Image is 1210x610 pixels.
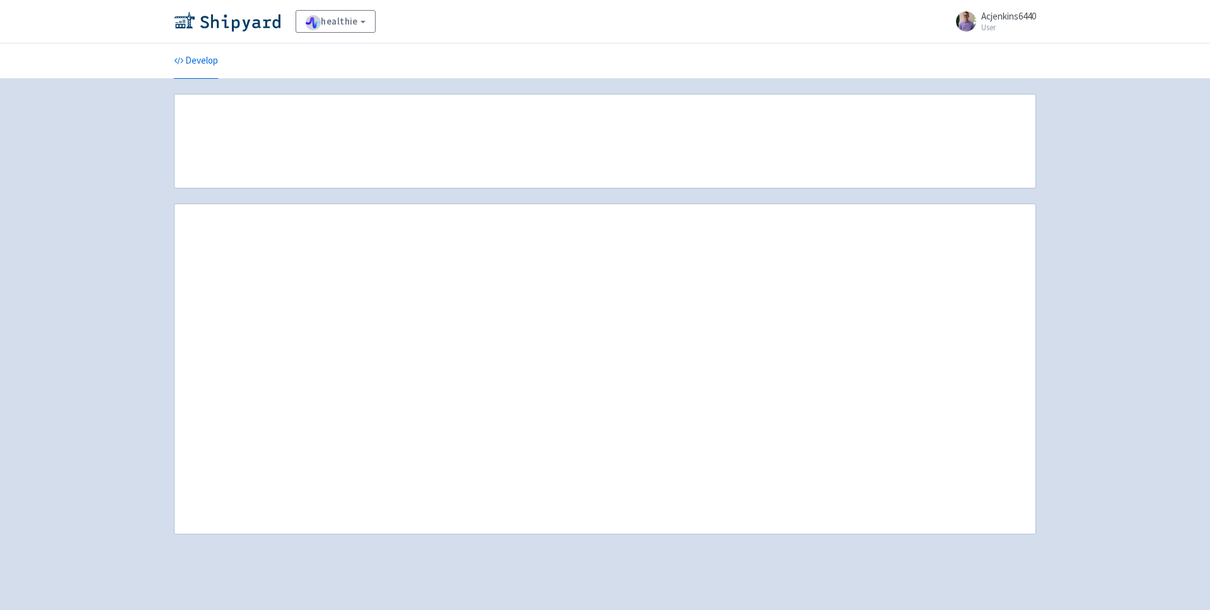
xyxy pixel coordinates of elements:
small: User [981,23,1036,32]
a: Develop [174,43,218,79]
img: Shipyard logo [174,11,280,32]
span: Acjenkins6440 [981,10,1036,22]
a: healthie [296,10,376,33]
a: Acjenkins6440 User [948,11,1036,32]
